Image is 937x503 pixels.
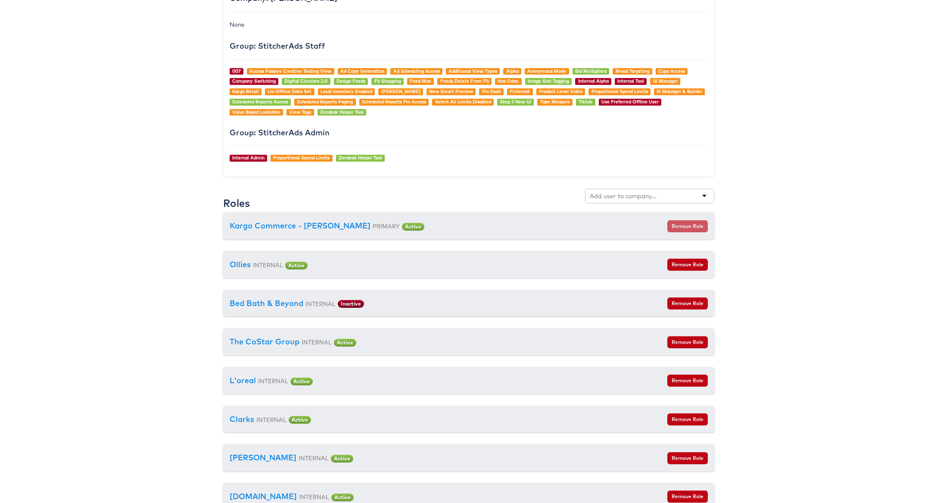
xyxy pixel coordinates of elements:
[230,42,708,50] h4: Group: StitcherAds Staff
[658,68,685,74] a: Ccpa Access
[381,88,420,94] a: [PERSON_NAME]
[528,78,569,84] a: Image Slot Tagging
[230,221,370,231] a: Kargo Commerce - [PERSON_NAME]
[320,109,364,115] a: Zendesk Helper Tool
[230,414,254,424] a: Clarks
[402,223,424,231] span: Active
[297,99,353,105] a: Scheduled Reports Paging
[289,416,311,424] span: Active
[510,88,530,94] a: Pinterest
[653,78,678,84] a: IX Manager
[284,78,327,84] a: Digital Circulars 2.0
[578,78,609,84] a: Internal Alpha
[230,298,303,308] a: Bed Bath & Beyond
[539,88,582,94] a: Product Level Video
[232,109,280,115] a: Value Based Lookalike
[410,78,431,84] a: Feed Max
[253,261,283,269] small: INTERNAL
[617,78,644,84] a: Internal Tool
[374,78,401,84] a: Fb Shopping
[299,493,329,500] small: INTERNAL
[232,155,265,161] a: Internal Admin
[667,375,708,387] button: Remove Role
[579,99,592,105] a: Tiktok
[289,109,311,115] a: View Tags
[230,20,708,29] div: None
[448,68,497,74] a: Additional View Types
[667,491,708,503] button: Remove Role
[321,88,372,94] a: Local Inventory Enabled
[591,88,648,94] a: Proportional Spend Limits
[336,78,365,84] a: Design Feeds
[393,68,440,74] a: Ad Scheduling Access
[667,336,708,348] button: Remove Role
[667,452,708,464] button: Remove Role
[232,78,276,84] a: Company Switching
[232,99,288,105] a: Scheduled Reports Access
[290,378,313,385] span: Active
[223,197,250,209] h3: Roles
[230,453,296,462] a: [PERSON_NAME]
[302,338,332,346] small: INTERNAL
[575,68,607,74] a: Bid Multipliers
[616,68,650,74] a: Broad Targeting
[230,375,256,385] a: L'oreal
[540,99,570,105] a: Tape Measure
[657,88,702,94] a: IX Manager & Builder
[435,99,491,105] a: Select All Limits Disabled
[340,68,384,74] a: Ad Copy Generation
[285,262,308,269] span: Active
[230,259,251,269] a: Ollies
[230,128,708,137] h4: Group: StitcherAds Admin
[230,337,299,347] a: The CoStar Group
[527,68,566,74] a: Anonymous Mode
[331,494,354,501] span: Active
[590,192,658,200] input: Add user to company...
[273,155,330,161] a: Proportional Spend Limits
[258,377,288,384] small: INTERNAL
[230,491,297,501] a: [DOMAIN_NAME]
[268,88,311,94] a: Lia Offline Data Set
[232,88,259,94] a: Kargo Retail
[482,88,501,94] a: Pin Dash
[667,220,708,232] button: Remove Role
[667,413,708,425] button: Remove Role
[429,88,473,94] a: New Smart Preview
[498,78,519,84] a: Has Odax
[299,454,329,462] small: INTERNAL
[500,99,531,105] a: Step 3 New UI
[667,297,708,309] button: Remove Role
[440,78,489,84] a: Feeds Delete From Fb
[667,259,708,271] button: Remove Role
[249,68,331,74] a: Access Passive Creative Testing View
[506,68,519,74] a: Alpha
[373,222,400,230] small: PRIMARY
[338,300,364,308] span: Inactive
[232,68,241,74] a: 007
[331,455,353,462] span: Active
[334,339,356,347] span: Active
[339,155,382,161] a: Zendesk Helper Tool
[305,300,336,307] small: INTERNAL
[362,99,426,105] a: Scheduled Reports Pin Access
[601,99,659,105] a: Use Preferred Offline User
[256,416,286,423] small: INTERNAL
